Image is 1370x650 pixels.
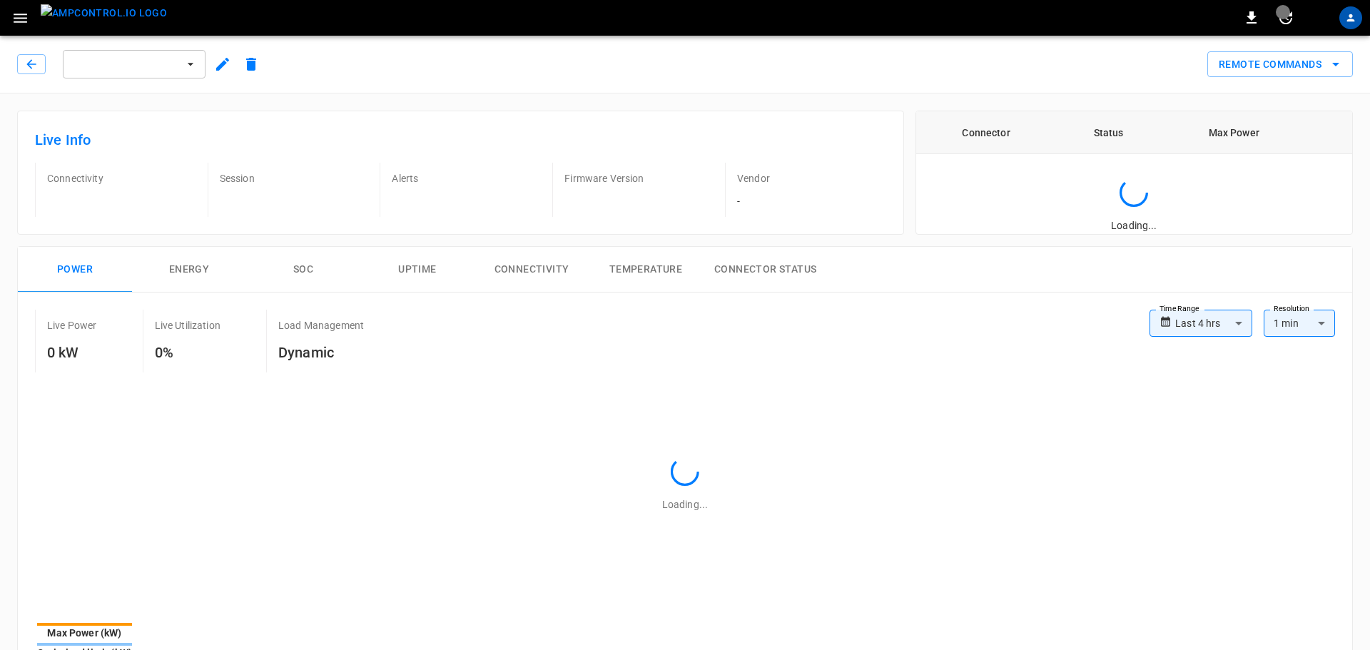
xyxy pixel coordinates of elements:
[18,247,132,293] button: Power
[155,341,220,364] h6: 0%
[155,318,220,332] p: Live Utilization
[1111,220,1157,231] span: Loading...
[1207,51,1353,78] button: Remote Commands
[246,247,360,293] button: SOC
[278,341,364,364] h6: Dynamic
[1056,111,1160,154] th: Status
[1175,310,1252,337] div: Last 4 hrs
[35,128,886,151] h6: Live Info
[1264,310,1335,337] div: 1 min
[47,341,97,364] h6: 0 kW
[737,171,886,186] p: Vendor
[132,247,246,293] button: Energy
[47,318,97,332] p: Live Power
[916,111,1057,154] th: Connector
[1274,6,1297,29] button: set refresh interval
[1160,303,1199,315] label: Time Range
[1274,303,1309,315] label: Resolution
[220,171,369,186] p: Session
[1161,111,1307,154] th: Max Power
[37,626,132,640] div: Max Power (kW)
[278,318,364,332] p: Load Management
[360,247,475,293] button: Uptime
[662,499,708,510] span: Loading...
[475,247,589,293] button: Connectivity
[1207,51,1353,78] div: remote commands options
[703,247,828,293] button: Connector Status
[564,171,714,186] p: Firmware Version
[1339,6,1362,29] div: profile-icon
[41,4,167,22] img: ampcontrol.io logo
[392,171,541,186] p: Alerts
[47,171,196,186] p: Connectivity
[589,247,703,293] button: Temperature
[916,111,1352,154] table: connector table
[737,194,886,208] p: -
